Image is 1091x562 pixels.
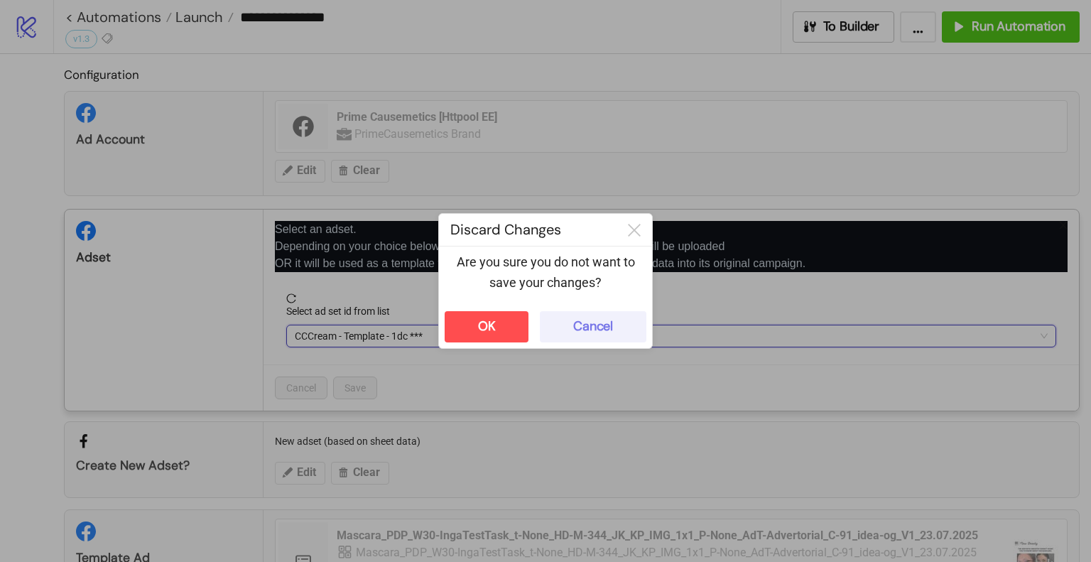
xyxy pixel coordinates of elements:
[439,214,617,246] div: Discard Changes
[540,311,646,342] button: Cancel
[445,311,528,342] button: OK
[573,318,613,335] div: Cancel
[450,252,641,293] p: Are you sure you do not want to save your changes?
[478,318,496,335] div: OK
